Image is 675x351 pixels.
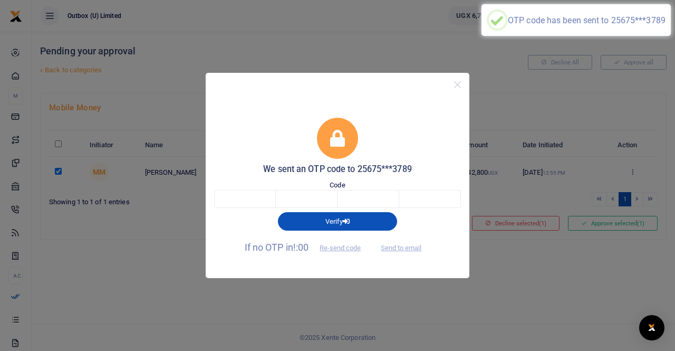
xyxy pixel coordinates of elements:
button: Close [450,77,465,92]
div: OTP code has been sent to 25675***3789 [508,15,666,25]
span: !:00 [293,242,308,253]
h5: We sent an OTP code to 25675***3789 [214,164,461,175]
button: Verify [278,212,397,230]
div: Open Intercom Messenger [639,315,664,340]
span: If no OTP in [245,242,370,253]
label: Code [330,180,345,191]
